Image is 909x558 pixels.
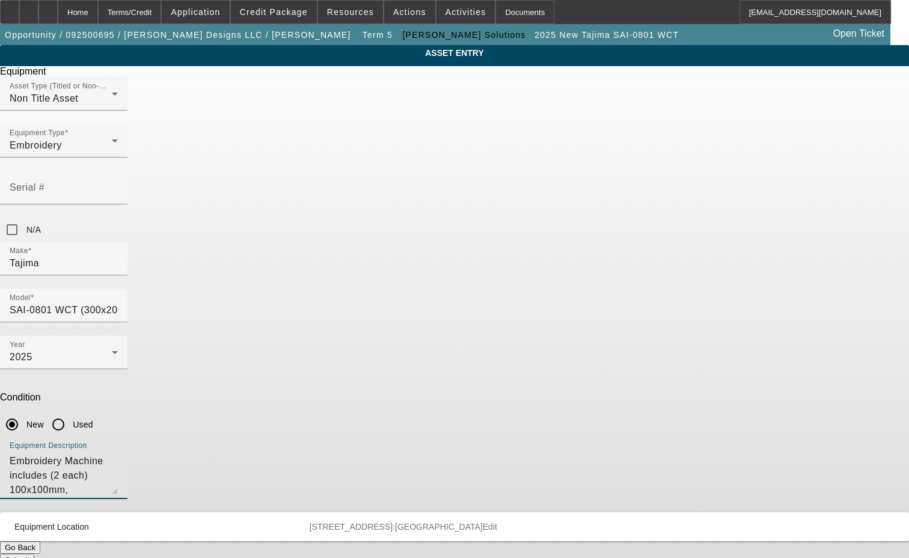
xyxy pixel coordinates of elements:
[10,247,28,255] mat-label: Make
[358,24,397,46] button: Term 5
[445,7,486,17] span: Activities
[14,522,89,532] span: Equipment Location
[828,23,889,44] a: Open Ticket
[10,140,62,150] span: Embroidery
[70,419,93,431] label: Used
[10,352,32,362] span: 2025
[399,24,528,46] button: [PERSON_NAME] Solutions
[10,182,44,192] mat-label: Serial #
[327,7,374,17] span: Resources
[10,93,78,103] span: Non Title Asset
[384,1,435,23] button: Actions
[862,7,898,14] span: Delete asset
[10,82,120,90] mat-label: Asset Type (Titled or Non-Titled)
[171,7,220,17] span: Application
[531,24,682,46] button: 2025 New Tajima SAI-0801 WCT
[231,1,317,23] button: Credit Package
[24,224,41,236] label: N/A
[5,30,351,40] span: Opportunity / 092500695 / [PERSON_NAME] Designs LLC / [PERSON_NAME]
[534,30,679,40] span: 2025 New Tajima SAI-0801 WCT
[436,1,495,23] button: Activities
[24,419,44,431] label: New
[10,442,87,450] mat-label: Equipment Description
[9,48,900,58] span: ASSET ENTRY
[310,522,483,532] span: [STREET_ADDRESS]:[GEOGRAPHIC_DATA]
[402,30,525,40] span: [PERSON_NAME] Solutions
[393,7,426,17] span: Actions
[483,522,497,532] span: Edit
[318,1,383,23] button: Resources
[363,30,393,40] span: Term 5
[10,129,65,137] mat-label: Equipment Type
[162,1,229,23] button: Application
[240,7,308,17] span: Credit Package
[10,294,31,302] mat-label: Model
[10,341,25,349] mat-label: Year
